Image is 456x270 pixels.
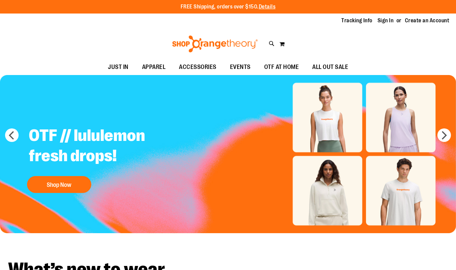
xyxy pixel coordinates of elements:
a: Details [259,4,276,10]
span: OTF AT HOME [264,59,299,75]
button: next [437,128,451,142]
p: FREE Shipping, orders over $150. [181,3,276,11]
h2: OTF // lululemon fresh drops! [24,120,192,173]
span: ACCESSORIES [179,59,216,75]
button: prev [5,128,19,142]
a: Tracking Info [341,17,372,24]
span: JUST IN [108,59,129,75]
img: Shop Orangetheory [171,35,259,52]
button: Shop Now [27,176,91,193]
span: APPAREL [142,59,166,75]
span: ALL OUT SALE [312,59,348,75]
a: Sign In [378,17,394,24]
a: Create an Account [405,17,450,24]
span: EVENTS [230,59,251,75]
